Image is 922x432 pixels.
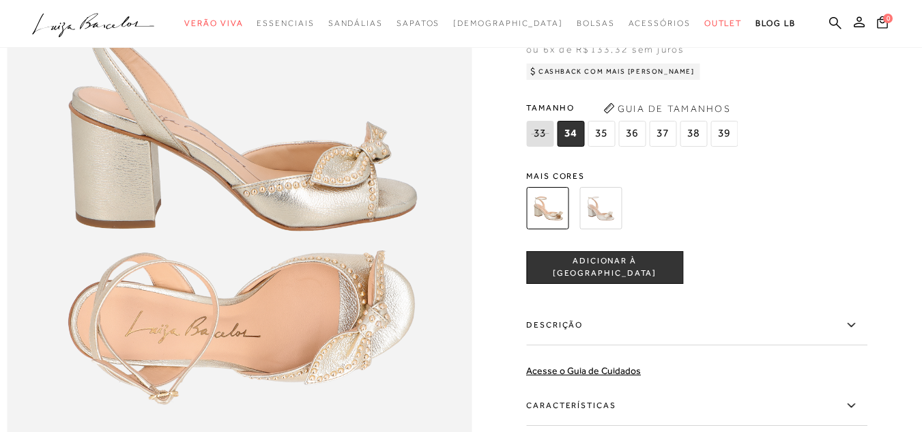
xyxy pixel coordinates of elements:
span: Verão Viva [184,18,243,28]
a: categoryNavScreenReaderText [184,11,243,36]
img: SANDÁLIA COM SALTO BLOCO MÉDIO EM COURO OFF WHITE COM LAÇO [579,187,622,229]
div: Cashback com Mais [PERSON_NAME] [526,63,700,80]
span: Tamanho [526,98,741,118]
span: ou 6x de R$133,32 sem juros [526,44,684,55]
span: Essenciais [257,18,314,28]
a: categoryNavScreenReaderText [577,11,615,36]
a: noSubCategoriesText [453,11,563,36]
span: 35 [588,121,615,147]
span: [DEMOGRAPHIC_DATA] [453,18,563,28]
span: Outlet [704,18,743,28]
a: categoryNavScreenReaderText [704,11,743,36]
span: Sapatos [397,18,440,28]
a: categoryNavScreenReaderText [629,11,691,36]
button: Guia de Tamanhos [599,98,735,119]
a: categoryNavScreenReaderText [257,11,314,36]
button: ADICIONAR À [GEOGRAPHIC_DATA] [526,251,683,284]
span: Mais cores [526,172,867,180]
span: 36 [618,121,646,147]
a: Acesse o Guia de Cuidados [526,365,641,376]
span: 33 [526,121,553,147]
a: categoryNavScreenReaderText [328,11,383,36]
span: 34 [557,121,584,147]
img: SANDÁLIA COM SALTO BLOCO MÉDIO EM COURO DOURADO COM LAÇO [526,187,568,229]
span: Sandálias [328,18,383,28]
label: Descrição [526,306,867,345]
span: Acessórios [629,18,691,28]
span: Bolsas [577,18,615,28]
a: categoryNavScreenReaderText [397,11,440,36]
label: Características [526,386,867,426]
span: 37 [649,121,676,147]
span: 38 [680,121,707,147]
span: BLOG LB [755,18,795,28]
a: BLOG LB [755,11,795,36]
span: ADICIONAR À [GEOGRAPHIC_DATA] [527,255,682,279]
button: 0 [873,15,892,33]
span: 0 [883,14,893,23]
span: 39 [710,121,738,147]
